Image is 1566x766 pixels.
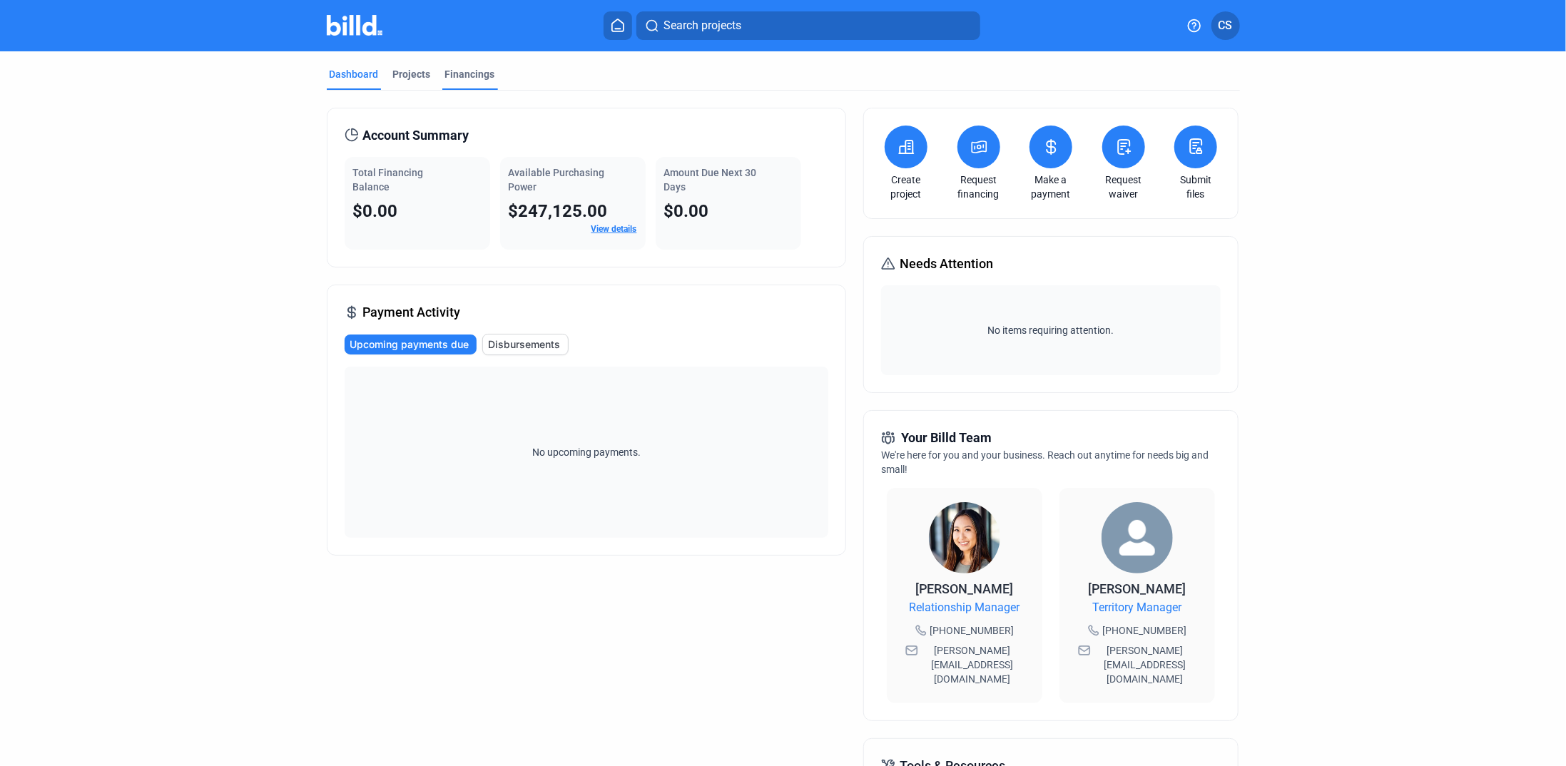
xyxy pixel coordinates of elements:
[509,201,608,221] span: $247,125.00
[1093,599,1182,616] span: Territory Manager
[489,337,561,352] span: Disbursements
[1102,623,1186,638] span: [PHONE_NUMBER]
[881,173,931,201] a: Create project
[921,643,1024,686] span: [PERSON_NAME][EMAIL_ADDRESS][DOMAIN_NAME]
[916,581,1014,596] span: [PERSON_NAME]
[881,449,1209,475] span: We're here for you and your business. Reach out anytime for needs big and small!
[363,126,469,145] span: Account Summary
[363,302,461,322] span: Payment Activity
[1102,502,1173,573] img: Territory Manager
[930,623,1014,638] span: [PHONE_NUMBER]
[664,167,757,193] span: Amount Due Next 30 Days
[353,201,398,221] span: $0.00
[1089,581,1186,596] span: [PERSON_NAME]
[887,323,1215,337] span: No items requiring attention.
[509,167,605,193] span: Available Purchasing Power
[393,67,431,81] div: Projects
[1094,643,1196,686] span: [PERSON_NAME][EMAIL_ADDRESS][DOMAIN_NAME]
[901,428,992,448] span: Your Billd Team
[523,445,650,459] span: No upcoming payments.
[350,337,469,352] span: Upcoming payments due
[1171,173,1221,201] a: Submit files
[664,201,709,221] span: $0.00
[954,173,1004,201] a: Request financing
[353,167,424,193] span: Total Financing Balance
[1026,173,1076,201] a: Make a payment
[910,599,1020,616] span: Relationship Manager
[327,15,383,36] img: Billd Company Logo
[1099,173,1149,201] a: Request waiver
[445,67,495,81] div: Financings
[663,17,741,34] span: Search projects
[482,334,569,355] button: Disbursements
[929,502,1000,573] img: Relationship Manager
[345,335,477,354] button: Upcoming payments due
[900,254,993,274] span: Needs Attention
[330,67,379,81] div: Dashboard
[591,224,637,234] a: View details
[1219,17,1233,34] span: CS
[636,11,980,40] button: Search projects
[1211,11,1240,40] button: CS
